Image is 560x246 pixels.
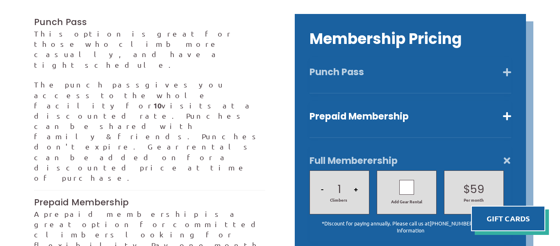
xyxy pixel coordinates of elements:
p: The punch pass [34,79,265,183]
h2: Membership Pricing [310,29,511,49]
h2: 1 [314,182,365,198]
h2: $ [448,182,500,198]
strong: 10 [153,101,162,110]
span: Climbers [330,197,347,203]
span: Per month [452,197,496,203]
h3: Prepaid Membership [34,196,265,209]
button: + [351,175,360,203]
span: gives you access to the whole facility for visits at a discounted rate. Punches can be shared wit... [34,80,262,182]
button: - [319,175,326,203]
p: 59 [470,182,484,198]
p: *Discount for paying annually. Please call us at for further information [310,220,511,234]
h3: Punch Pass [34,16,265,28]
a: [PHONE_NUMBER] [430,220,474,227]
span: Add Gear Rental [381,199,433,205]
p: This option is great for those who climb more casually, and have a tight schedule. [34,28,265,70]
